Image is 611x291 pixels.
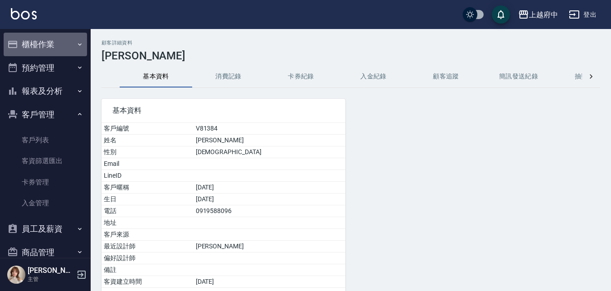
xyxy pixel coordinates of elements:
[194,194,345,205] td: [DATE]
[7,266,25,284] img: Person
[194,123,345,135] td: V81384
[4,193,87,213] a: 入金管理
[102,49,600,62] h3: [PERSON_NAME]
[410,66,482,87] button: 顧客追蹤
[102,252,194,264] td: 偏好設計師
[482,66,555,87] button: 簡訊發送紀錄
[194,135,345,146] td: [PERSON_NAME]
[4,130,87,150] a: 客戶列表
[194,241,345,252] td: [PERSON_NAME]
[102,205,194,217] td: 電話
[102,264,194,276] td: 備註
[194,146,345,158] td: [DEMOGRAPHIC_DATA]
[514,5,562,24] button: 上越府中
[265,66,337,87] button: 卡券紀錄
[337,66,410,87] button: 入金紀錄
[102,229,194,241] td: 客戶來源
[102,135,194,146] td: 姓名
[102,158,194,170] td: Email
[11,8,37,19] img: Logo
[4,172,87,193] a: 卡券管理
[529,9,558,20] div: 上越府中
[28,275,74,283] p: 主管
[492,5,510,24] button: save
[4,33,87,56] button: 櫃檯作業
[102,123,194,135] td: 客戶編號
[565,6,600,23] button: 登出
[102,170,194,182] td: LineID
[102,40,600,46] h2: 顧客詳細資料
[120,66,192,87] button: 基本資料
[194,205,345,217] td: 0919588096
[4,103,87,126] button: 客戶管理
[102,182,194,194] td: 客戶暱稱
[28,266,74,275] h5: [PERSON_NAME]
[102,217,194,229] td: 地址
[102,194,194,205] td: 生日
[192,66,265,87] button: 消費記錄
[102,276,194,288] td: 客資建立時間
[4,150,87,171] a: 客資篩選匯出
[4,241,87,264] button: 商品管理
[4,56,87,80] button: 預約管理
[112,106,335,115] span: 基本資料
[4,79,87,103] button: 報表及分析
[194,276,345,288] td: [DATE]
[4,217,87,241] button: 員工及薪資
[102,241,194,252] td: 最近設計師
[102,146,194,158] td: 性別
[194,182,345,194] td: [DATE]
